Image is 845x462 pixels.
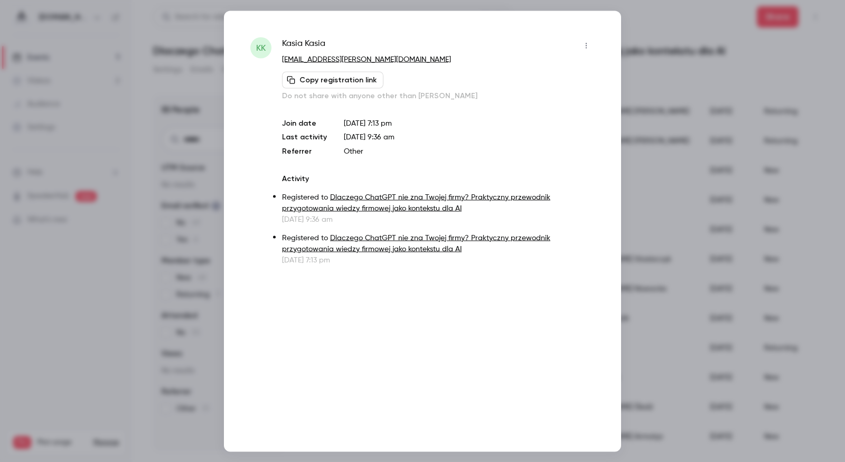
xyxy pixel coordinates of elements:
p: Registered to [282,192,595,214]
p: Join date [282,118,327,128]
span: KK [256,41,266,54]
p: [DATE] 7:13 pm [344,118,595,128]
p: Last activity [282,131,327,143]
a: Dlaczego ChatGPT nie zna Twojej firmy? Praktyczny przewodnik przygotowania wiedzy firmowej jako k... [282,234,550,252]
span: [DATE] 9:36 am [344,133,395,140]
p: [DATE] 7:13 pm [282,254,595,265]
p: Other [344,146,595,156]
a: [EMAIL_ADDRESS][PERSON_NAME][DOMAIN_NAME] [282,55,451,63]
p: Activity [282,173,595,184]
p: [DATE] 9:36 am [282,214,595,224]
button: Copy registration link [282,71,383,88]
p: Registered to [282,232,595,254]
p: Referrer [282,146,327,156]
p: Do not share with anyone other than [PERSON_NAME] [282,90,595,101]
a: Dlaczego ChatGPT nie zna Twojej firmy? Praktyczny przewodnik przygotowania wiedzy firmowej jako k... [282,193,550,212]
span: Kasia Kasia [282,37,325,54]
